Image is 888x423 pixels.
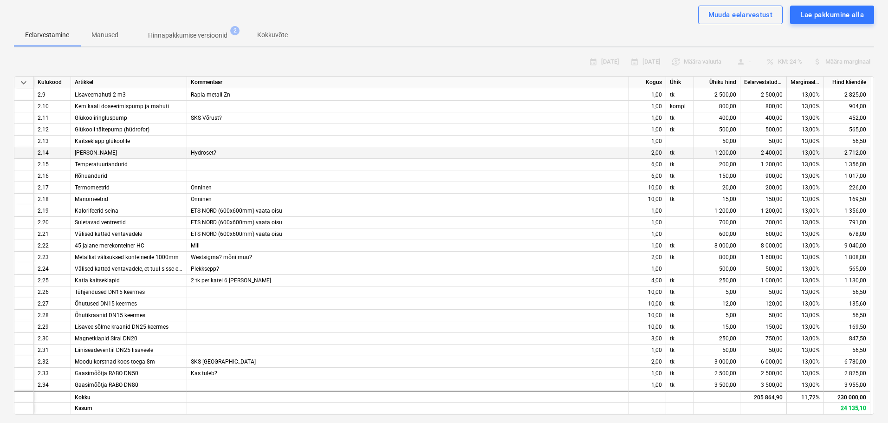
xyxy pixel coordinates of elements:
span: Miil [191,242,200,249]
div: 13,00% [787,182,824,194]
div: 12,00 [694,298,740,310]
div: 10,00 [629,194,666,205]
div: Marginaal, % [787,77,824,88]
div: 1 017,00 [824,170,870,182]
div: 13,00% [787,194,824,205]
button: Lae pakkumine alla [790,6,874,24]
div: 2 825,00 [824,368,870,379]
div: 2,00 [629,147,666,159]
div: 13,00% [787,298,824,310]
span: Rapla metall Zn [191,91,230,98]
div: 2.13 [34,136,71,147]
span: ETS NORD (600x600mm) vaata oisu [191,231,282,237]
div: 8 000,00 [740,240,787,252]
span: Hydroset? [191,150,216,156]
div: 565,00 [824,263,870,275]
div: 250,00 [694,333,740,345]
div: tk [666,275,694,286]
div: 169,50 [824,194,870,205]
div: 1 200,00 [694,205,740,217]
div: Artikkel [71,77,187,88]
span: Magnetklapid Sirai DN20 [75,335,137,342]
div: 1,00 [629,263,666,275]
div: 50,00 [740,345,787,356]
span: Lisaveemahuti 2 m3 [75,91,126,98]
div: 2.15 [34,159,71,170]
div: tk [666,89,694,101]
div: 2.24 [34,263,71,275]
div: 226,00 [824,182,870,194]
div: 1 600,00 [740,252,787,263]
span: Kemikaali doseerimispump ja mahuti [75,103,169,110]
div: 500,00 [694,124,740,136]
div: tk [666,379,694,391]
div: 1 130,00 [824,275,870,286]
div: 13,00% [787,240,824,252]
div: tk [666,182,694,194]
div: 904,00 [824,101,870,112]
div: 791,00 [824,217,870,228]
div: 1,00 [629,136,666,147]
div: 2 500,00 [694,89,740,101]
button: Muuda eelarvestust [698,6,783,24]
div: 800,00 [694,252,740,263]
div: tk [666,345,694,356]
div: tk [666,124,694,136]
div: 13,00% [787,159,824,170]
span: Westsigma? mõni muu? [191,254,252,260]
div: 1 200,00 [694,147,740,159]
div: kompl [666,101,694,112]
div: 2.14 [34,147,71,159]
div: tk [666,298,694,310]
div: Kommentaar [187,77,629,88]
div: 700,00 [740,217,787,228]
div: 1 200,00 [740,205,787,217]
div: 1,00 [629,379,666,391]
div: 2.26 [34,286,71,298]
div: tk [666,147,694,159]
div: 2.27 [34,298,71,310]
div: 20,00 [694,182,740,194]
span: Moodulkorstnad koos toega 8m [75,358,155,365]
div: 56,50 [824,136,870,147]
div: 13,00% [787,310,824,321]
div: 1 356,00 [824,159,870,170]
div: 13,00% [787,356,824,368]
div: 500,00 [740,124,787,136]
div: 6 000,00 [740,356,787,368]
div: 56,50 [824,345,870,356]
span: Katla kaitseklapid [75,277,120,284]
div: 2.20 [34,217,71,228]
div: 2.34 [34,379,71,391]
div: 3 955,00 [824,379,870,391]
div: Kogus [629,77,666,88]
div: 50,00 [740,310,787,321]
div: 600,00 [740,228,787,240]
div: 250,00 [694,275,740,286]
div: tk [666,333,694,345]
span: Katla kuivakskeemiskaitse [75,150,117,156]
span: Gaasimõõtja RABO DN50 [75,370,138,377]
div: 10,00 [629,310,666,321]
div: tk [666,368,694,379]
div: Hind kliendile [824,77,870,88]
div: 13,00% [787,170,824,182]
div: 6 780,00 [824,356,870,368]
div: 13,00% [787,101,824,112]
div: 13,00% [787,124,824,136]
div: 230 000,00 [824,391,870,403]
span: 45 jalane merekonteiner HC [75,242,144,249]
div: 13,00% [787,217,824,228]
div: 2.19 [34,205,71,217]
div: 800,00 [740,101,787,112]
div: 2.25 [34,275,71,286]
div: 15,00 [694,321,740,333]
span: Välised katted ventavadele, et tuul sisse ei puhuks (nagu oisus [75,266,231,272]
div: 13,00% [787,379,824,391]
div: 2.33 [34,368,71,379]
div: 3 500,00 [694,379,740,391]
div: 13,00% [787,147,824,159]
div: 5,00 [694,286,740,298]
div: tk [666,252,694,263]
div: tk [666,112,694,124]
